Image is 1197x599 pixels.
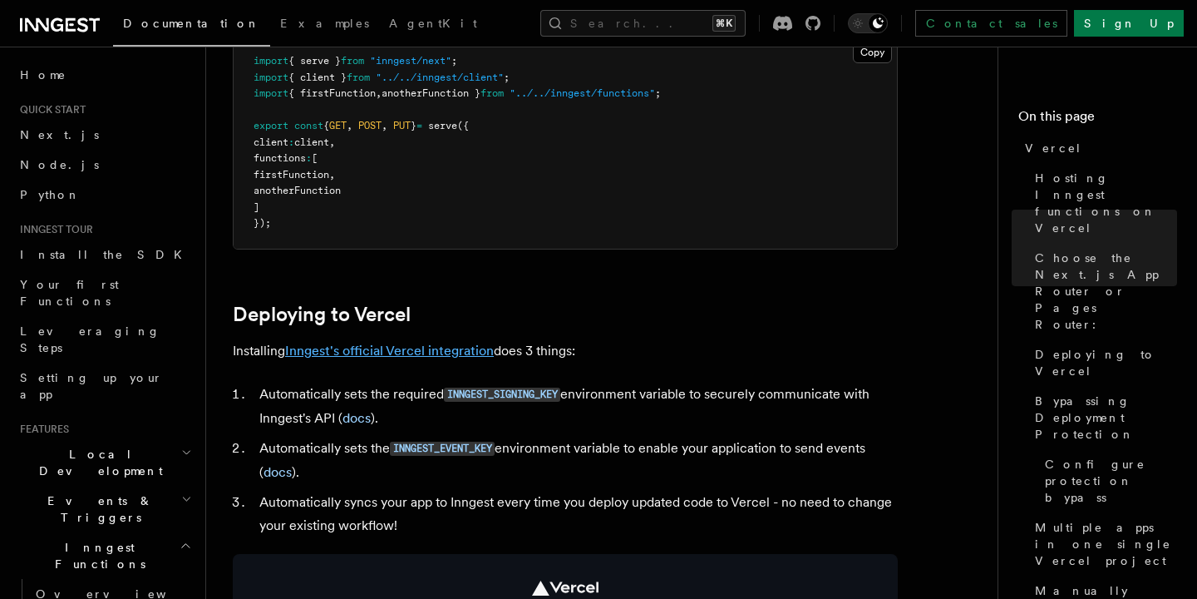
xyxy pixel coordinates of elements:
span: Configure protection bypass [1045,456,1177,506]
span: , [329,169,335,181]
code: INNGEST_SIGNING_KEY [444,388,560,402]
span: , [347,120,352,131]
a: Setting up your app [13,363,195,409]
a: Examples [270,5,379,45]
span: Quick start [13,103,86,116]
a: Next.js [13,120,195,150]
span: Multiple apps in one single Vercel project [1035,519,1177,569]
span: Deploying to Vercel [1035,346,1177,379]
span: Inngest Functions [13,539,180,572]
span: = [416,120,422,131]
span: "../../inngest/client" [376,72,504,83]
span: anotherFunction } [382,87,480,99]
a: Vercel [1018,133,1177,163]
a: Python [13,180,195,210]
span: , [376,87,382,99]
a: Install the SDK [13,240,195,270]
span: Python [20,188,81,201]
span: : [288,136,294,148]
span: } [411,120,416,131]
span: Vercel [1025,140,1082,156]
a: Multiple apps in one single Vercel project [1028,512,1177,576]
span: "../../inngest/functions" [510,87,655,99]
span: import [254,87,288,99]
span: Features [13,423,69,436]
span: Your first Functions [20,278,119,308]
span: : [306,152,312,164]
a: INNGEST_SIGNING_KEY [444,386,560,402]
a: Configure protection bypass [1038,449,1177,512]
span: { [323,120,329,131]
span: Setting up your app [20,371,163,401]
span: export [254,120,288,131]
span: from [480,87,504,99]
span: { firstFunction [288,87,376,99]
span: from [347,72,370,83]
span: , [329,136,335,148]
span: AgentKit [389,17,477,30]
span: Choose the Next.js App Router or Pages Router: [1035,250,1177,333]
span: Install the SDK [20,248,192,261]
a: Choose the Next.js App Router or Pages Router: [1028,243,1177,339]
a: Deploying to Vercel [1028,339,1177,386]
span: { serve } [288,55,341,67]
span: ; [655,87,661,99]
a: Home [13,60,195,90]
span: Leveraging Steps [20,324,160,354]
a: Your first Functions [13,270,195,316]
span: Documentation [123,17,260,30]
span: "inngest/next" [370,55,451,67]
span: ] [254,201,259,213]
a: INNGEST_EVENT_KEY [390,440,495,456]
a: Documentation [113,5,270,47]
kbd: ⌘K [712,15,736,32]
span: Home [20,67,66,83]
span: Hosting Inngest functions on Vercel [1035,170,1177,236]
span: ; [504,72,510,83]
span: import [254,72,288,83]
li: Automatically sets the required environment variable to securely communicate with Inngest's API ( ). [254,383,898,430]
li: Automatically syncs your app to Inngest every time you deploy updated code to Vercel - no need to... [254,491,898,537]
p: Installing does 3 things: [233,339,898,363]
a: docs [264,464,292,480]
span: Inngest tour [13,223,93,236]
a: Node.js [13,150,195,180]
a: Leveraging Steps [13,316,195,363]
span: anotherFunction [254,185,341,196]
span: { client } [288,72,347,83]
button: Inngest Functions [13,532,195,579]
span: const [294,120,323,131]
span: serve [428,120,457,131]
button: Search...⌘K [540,10,746,37]
span: Bypassing Deployment Protection [1035,393,1177,443]
span: Examples [280,17,369,30]
span: Node.js [20,158,99,171]
a: Contact sales [915,10,1067,37]
a: Inngest's official Vercel integration [285,343,494,359]
a: Sign Up [1074,10,1184,37]
h4: On this page [1018,106,1177,133]
a: docs [342,410,371,426]
button: Toggle dark mode [848,13,888,33]
button: Local Development [13,439,195,486]
span: from [341,55,364,67]
span: client [254,136,288,148]
a: Deploying to Vercel [233,303,411,326]
span: Next.js [20,128,99,141]
span: functions [254,152,306,164]
span: GET [329,120,347,131]
span: PUT [393,120,411,131]
span: client [294,136,329,148]
a: AgentKit [379,5,487,45]
button: Events & Triggers [13,486,195,532]
a: Bypassing Deployment Protection [1028,386,1177,449]
span: }); [254,217,271,229]
li: Automatically sets the environment variable to enable your application to send events ( ). [254,437,898,484]
span: Events & Triggers [13,493,181,526]
span: Local Development [13,446,181,479]
code: INNGEST_EVENT_KEY [390,442,495,456]
span: import [254,55,288,67]
span: ({ [457,120,469,131]
span: ; [451,55,457,67]
a: Hosting Inngest functions on Vercel [1028,163,1177,243]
